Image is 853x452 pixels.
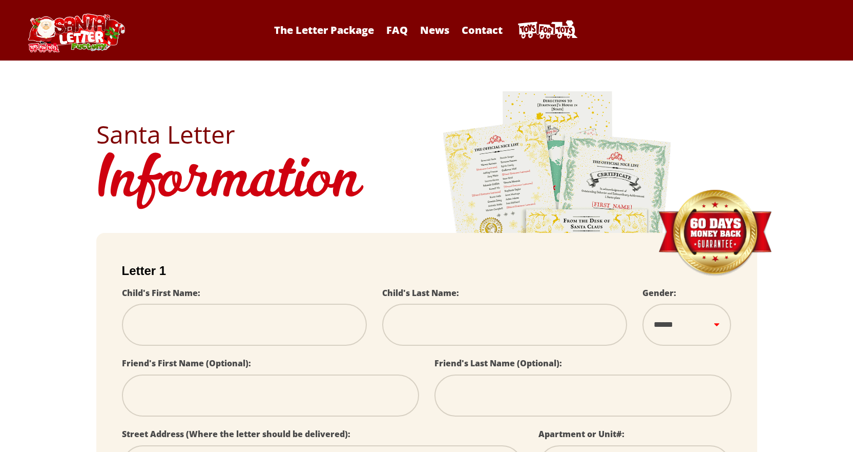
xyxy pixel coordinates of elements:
a: News [415,23,454,37]
img: Money Back Guarantee [657,189,773,277]
label: Child's Last Name: [382,287,459,299]
label: Friend's Last Name (Optional): [434,358,562,369]
label: Friend's First Name (Optional): [122,358,251,369]
a: Contact [456,23,508,37]
img: letters.png [442,90,673,377]
label: Street Address (Where the letter should be delivered): [122,428,350,440]
img: Santa Letter Logo [25,13,127,52]
label: Apartment or Unit#: [538,428,625,440]
a: FAQ [381,23,413,37]
a: The Letter Package [269,23,379,37]
h2: Santa Letter [96,122,757,147]
h1: Information [96,147,757,218]
label: Gender: [642,287,676,299]
label: Child's First Name: [122,287,200,299]
h2: Letter 1 [122,264,732,278]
